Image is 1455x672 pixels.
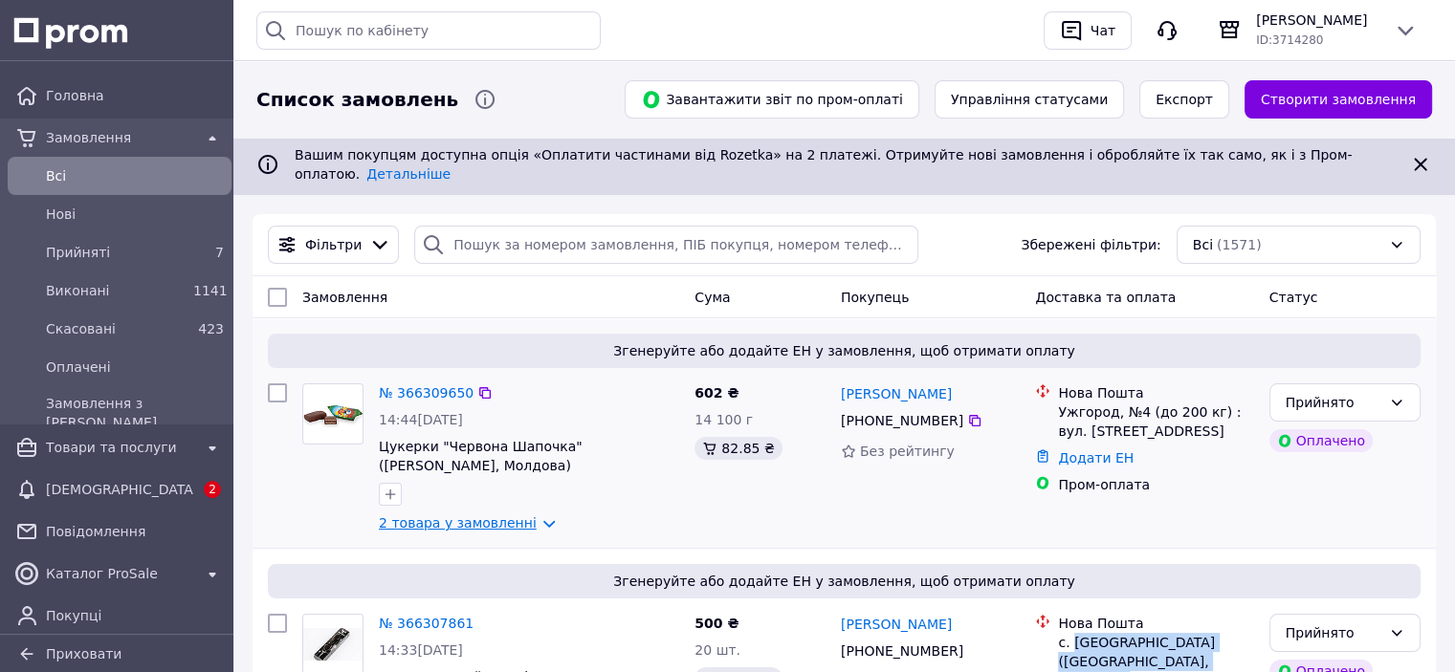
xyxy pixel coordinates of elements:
[1269,429,1373,452] div: Оплачено
[295,147,1352,182] span: Вашим покупцям доступна опція «Оплатити частинами від Rozetka» на 2 платежі. Отримуйте нові замов...
[841,384,952,403] a: [PERSON_NAME]
[694,290,730,305] span: Cума
[837,407,967,434] div: [PHONE_NUMBER]
[256,86,458,114] span: Список замовлень
[1256,33,1323,47] span: ID: 3714280
[46,319,186,338] span: Скасовані
[841,615,952,634] a: [PERSON_NAME]
[256,11,601,50] input: Пошук по кабінету
[1193,235,1213,254] span: Всі
[198,321,224,336] span: 423
[1021,235,1160,254] span: Збережені фільтри:
[366,166,451,182] a: Детальніше
[46,281,186,300] span: Виконані
[1269,290,1318,305] span: Статус
[841,290,909,305] span: Покупець
[379,412,463,427] span: 14:44[DATE]
[305,235,362,254] span: Фільтри
[46,522,224,541] span: Повідомлення
[1058,475,1253,494] div: Пром-оплата
[379,515,537,531] a: 2 товара у замовленні
[276,572,1413,591] span: Згенеруйте або додайте ЕН у замовлення, щоб отримати оплату
[46,438,193,457] span: Товари та послуги
[302,383,364,444] a: Фото товару
[694,412,753,427] span: 14 100 г
[1058,383,1253,402] div: Нова Пошта
[625,80,919,119] button: Завантажити звіт по пром-оплаті
[379,616,474,631] a: № 366307861
[379,385,474,401] a: № 366309650
[860,444,955,459] span: Без рейтингу
[46,606,224,625] span: Покупці
[215,245,224,260] span: 7
[46,166,224,185] span: Всi
[303,397,363,431] img: Фото товару
[1245,80,1432,119] a: Створити замовлення
[694,642,740,658] span: 20 шт.
[204,481,221,498] span: 2
[935,80,1124,119] button: Управління статусами
[379,439,583,473] a: Цукерки "Червона Шапочка" ([PERSON_NAME], Молдова)
[46,358,224,377] span: Оплачені
[1286,392,1381,413] div: Прийнято
[303,628,363,661] img: Фото товару
[694,385,739,401] span: 602 ₴
[46,243,186,262] span: Прийняті
[46,86,224,105] span: Головна
[1044,11,1132,50] button: Чат
[414,226,918,264] input: Пошук за номером замовлення, ПІБ покупця, номером телефону, Email, номером накладної
[46,480,193,499] span: [DEMOGRAPHIC_DATA]
[1058,614,1253,633] div: Нова Пошта
[193,283,228,298] span: 1141
[46,646,121,661] span: Приховати
[1256,11,1378,30] span: [PERSON_NAME]
[46,128,193,147] span: Замовлення
[46,205,224,224] span: Нові
[302,290,387,305] span: Замовлення
[46,564,193,583] span: Каталог ProSale
[1058,450,1134,466] a: Додати ЕН
[694,437,782,460] div: 82.85 ₴
[1139,80,1229,119] button: Експорт
[379,642,463,658] span: 14:33[DATE]
[46,394,224,432] span: Замовлення з [PERSON_NAME]
[1035,290,1176,305] span: Доставка та оплата
[276,341,1413,360] span: Згенеруйте або додайте ЕН у замовлення, щоб отримати оплату
[1217,237,1262,252] span: (1571)
[1087,16,1119,45] div: Чат
[1058,402,1253,441] div: Ужгород, №4 (до 200 кг) : вул. [STREET_ADDRESS]
[837,638,967,664] div: [PHONE_NUMBER]
[694,616,739,631] span: 500 ₴
[1286,622,1381,643] div: Прийнято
